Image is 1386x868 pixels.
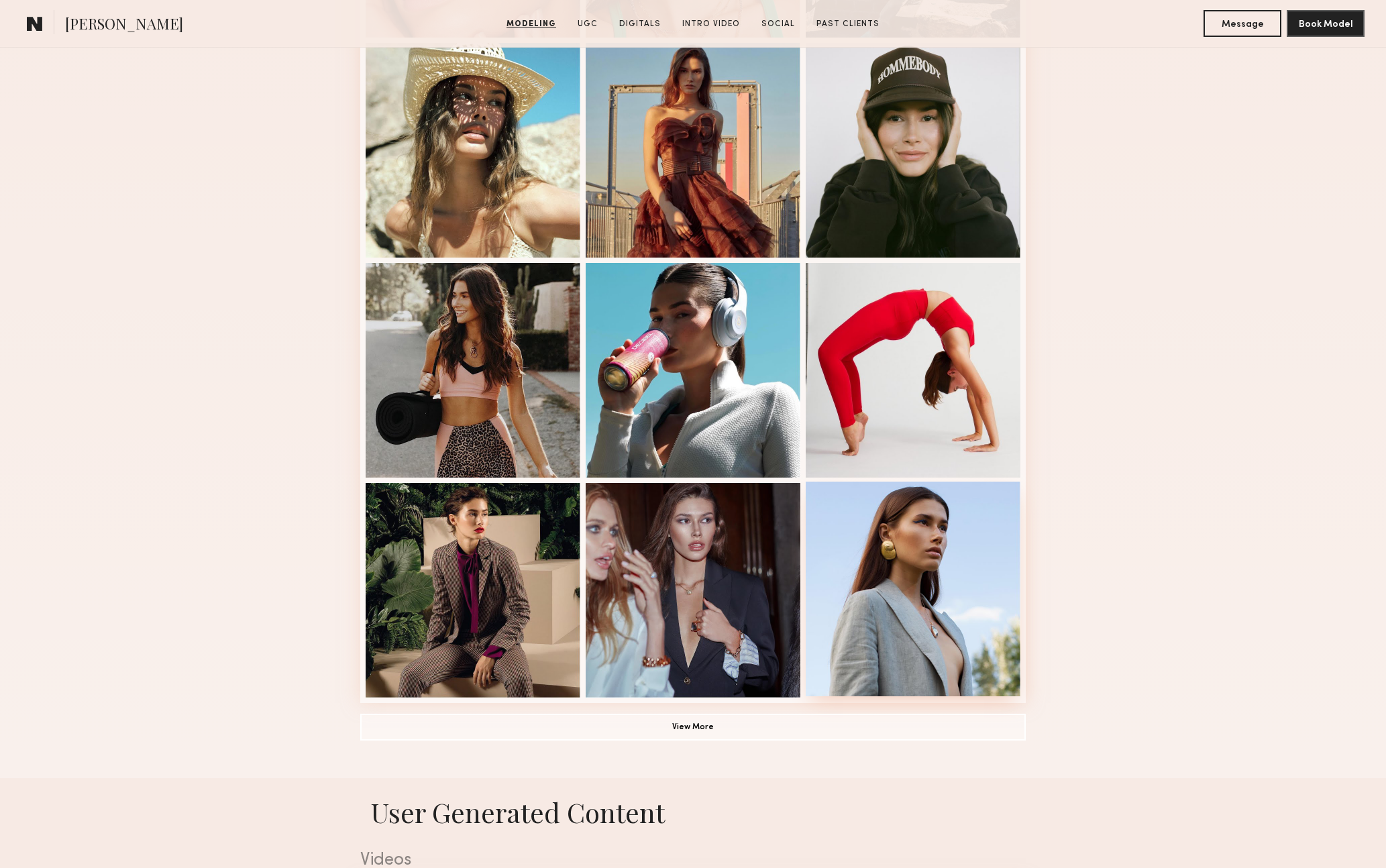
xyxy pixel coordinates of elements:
[350,794,1036,830] h1: User Generated Content
[677,18,745,30] a: Intro Video
[811,18,885,30] a: Past Clients
[501,18,562,30] a: Modeling
[1204,10,1281,37] button: Message
[360,714,1026,741] button: View More
[65,13,183,37] span: [PERSON_NAME]
[614,18,666,30] a: Digitals
[756,18,800,30] a: Social
[572,18,603,30] a: UGC
[1287,17,1365,29] a: Book Model
[1287,10,1365,37] button: Book Model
